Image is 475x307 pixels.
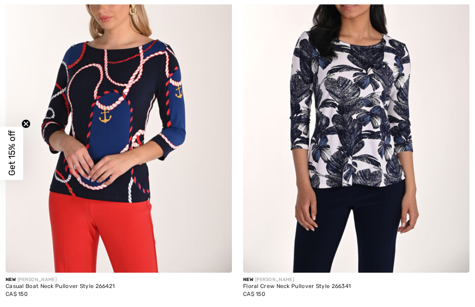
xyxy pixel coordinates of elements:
span: New [243,277,253,283]
button: Close teaser [21,120,31,129]
iframe: Opens a widget where you can find more information [415,279,466,302]
div: [PERSON_NAME] [6,277,232,284]
div: Casual Boat Neck Pullover Style 266421 [6,284,232,290]
span: CA$ 150 [6,291,28,298]
span: New [6,277,16,283]
span: CA$ 150 [243,291,265,298]
div: Floral Crew Neck Pullover Style 266341 [243,284,469,290]
span: Get 15% off [6,131,17,176]
div: [PERSON_NAME] [243,277,469,284]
